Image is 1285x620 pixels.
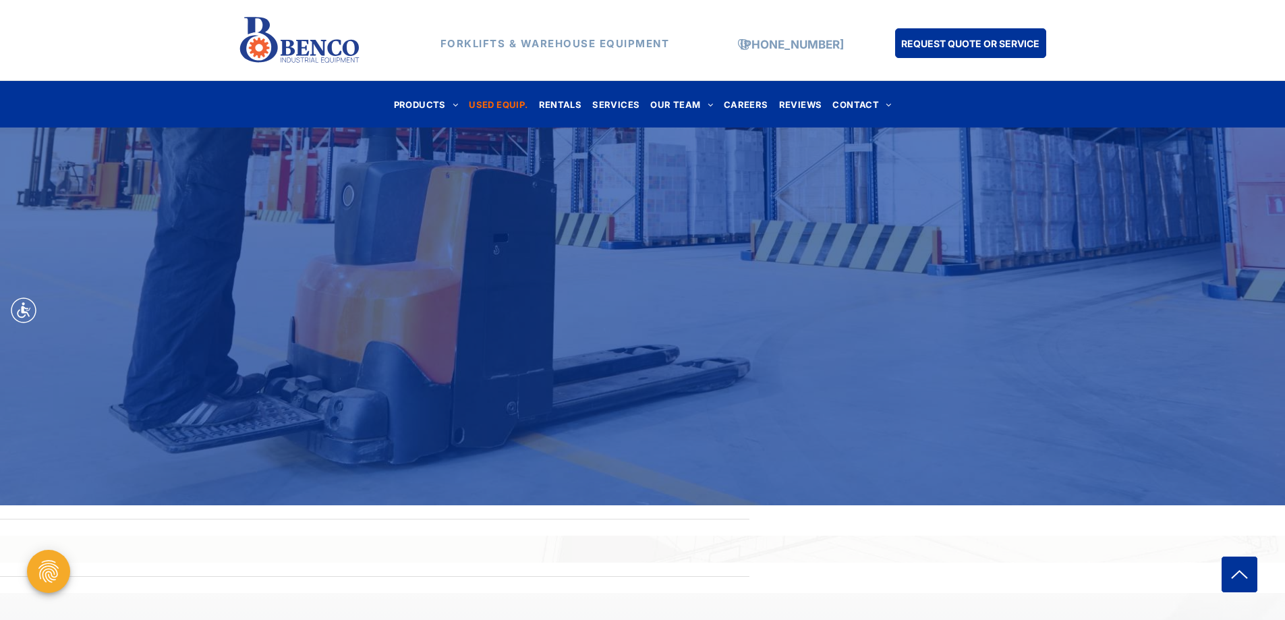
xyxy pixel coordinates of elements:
[827,95,896,113] a: CONTACT
[740,38,844,51] a: [PHONE_NUMBER]
[463,95,533,113] a: USED EQUIP.
[587,95,645,113] a: SERVICES
[534,95,588,113] a: RENTALS
[440,37,670,50] strong: FORKLIFTS & WAREHOUSE EQUIPMENT
[389,95,464,113] a: PRODUCTS
[901,31,1039,56] span: REQUEST QUOTE OR SERVICE
[718,95,774,113] a: CAREERS
[645,95,718,113] a: OUR TEAM
[895,28,1046,58] a: REQUEST QUOTE OR SERVICE
[774,95,828,113] a: REVIEWS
